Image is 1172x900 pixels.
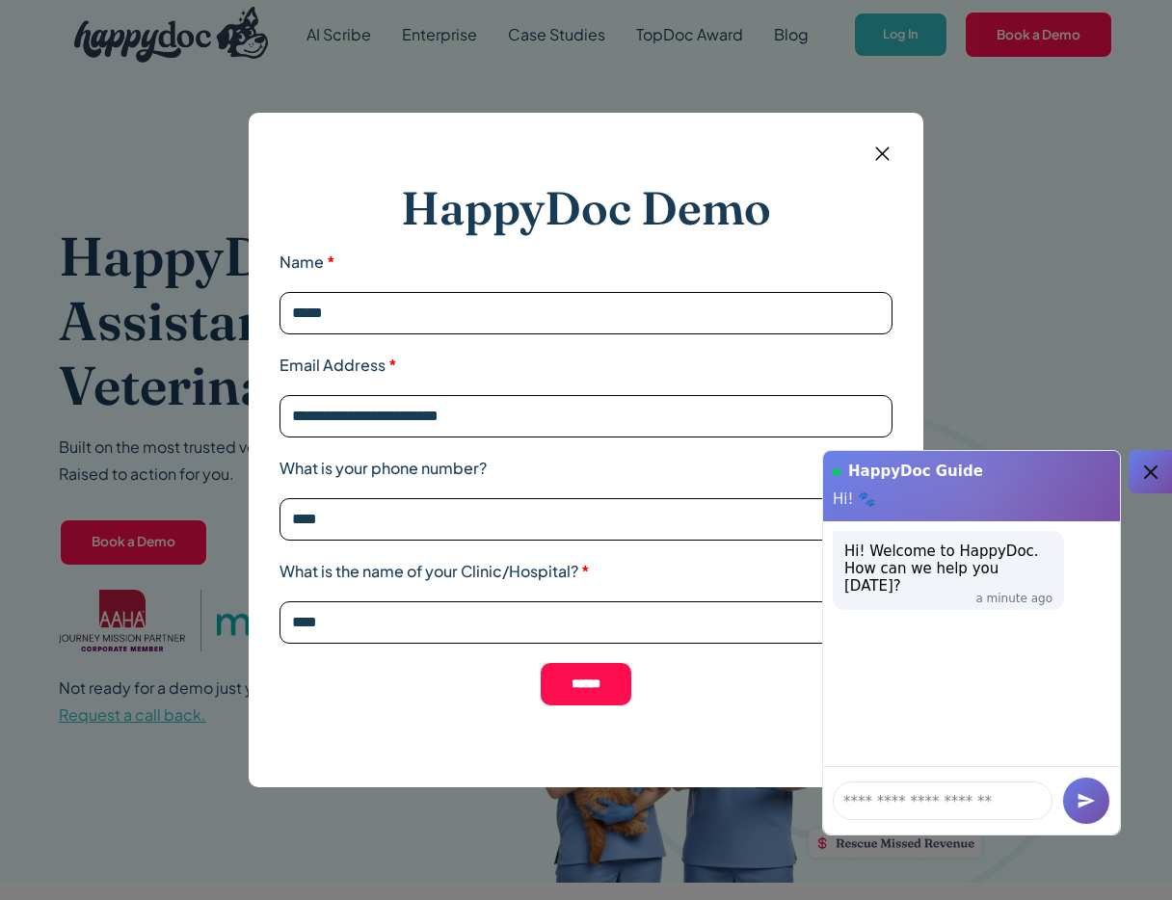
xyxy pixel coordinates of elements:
label: Name [280,251,892,274]
label: Email Address [280,354,892,377]
label: What is the name of your Clinic/Hospital? [280,560,892,583]
form: Email form 2 [280,144,892,742]
h2: HappyDoc Demo [401,180,771,236]
label: What is your phone number? [280,457,892,480]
